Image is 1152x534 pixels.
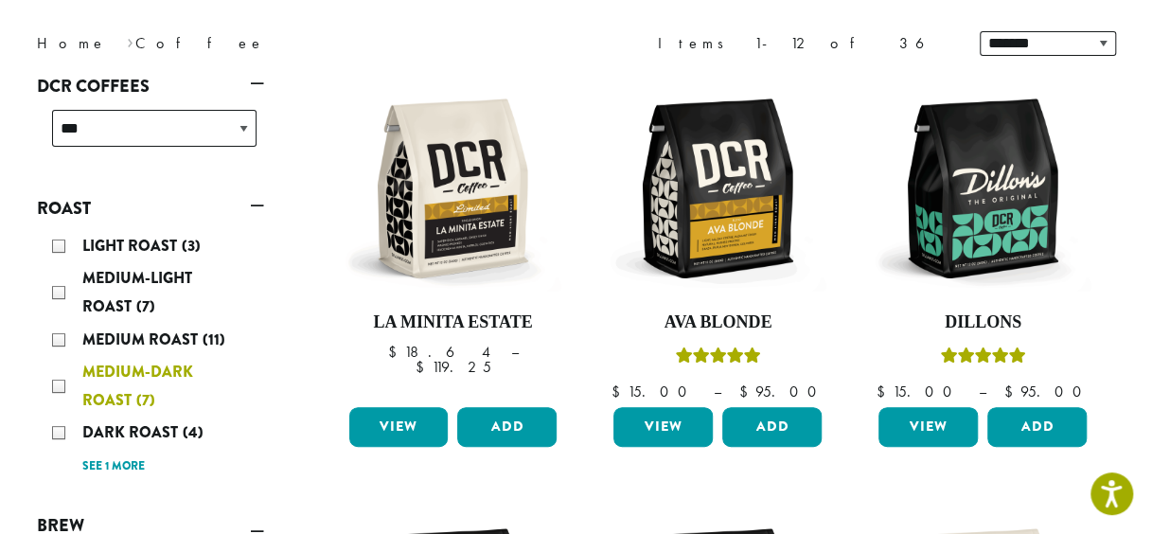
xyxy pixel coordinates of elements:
span: (11) [203,329,225,350]
img: DCR-12oz-Dillons-Stock-scaled.png [874,80,1091,297]
a: View [878,407,978,447]
div: DCR Coffees [37,102,264,169]
span: $ [415,357,431,377]
a: La Minita Estate [345,80,562,400]
bdi: 15.00 [611,382,695,401]
span: $ [738,382,754,401]
span: – [510,342,518,362]
span: Medium-Light Roast [82,267,192,317]
span: $ [611,382,627,401]
span: › [127,26,133,55]
span: $ [1003,382,1019,401]
span: Light Roast [82,235,182,257]
a: Roast [37,192,264,224]
span: (4) [183,421,204,443]
a: Home [37,33,107,53]
bdi: 119.25 [415,357,490,377]
span: (7) [136,295,155,317]
h4: Dillons [874,312,1091,333]
img: DCR-12oz-Ava-Blonde-Stock-scaled.png [609,80,826,297]
button: Add [457,407,557,447]
a: View [613,407,713,447]
img: DCR-12oz-La-Minita-Estate-Stock-scaled.png [344,80,561,297]
bdi: 18.64 [387,342,492,362]
span: $ [876,382,892,401]
span: (7) [136,389,155,411]
span: Medium-Dark Roast [82,361,193,411]
span: Dark Roast [82,421,183,443]
a: Ava BlondeRated 5.00 out of 5 [609,80,826,400]
a: DillonsRated 5.00 out of 5 [874,80,1091,400]
a: View [349,407,449,447]
button: Add [987,407,1087,447]
span: – [713,382,720,401]
a: See 1 more [82,457,145,476]
h4: Ava Blonde [609,312,826,333]
bdi: 95.00 [738,382,824,401]
h4: La Minita Estate [345,312,562,333]
div: Rated 5.00 out of 5 [940,345,1025,373]
button: Add [722,407,822,447]
bdi: 95.00 [1003,382,1090,401]
div: Items 1-12 of 36 [658,32,951,55]
a: DCR Coffees [37,70,264,102]
div: Rated 5.00 out of 5 [675,345,760,373]
span: (3) [182,235,201,257]
span: – [978,382,985,401]
div: Roast [37,224,264,487]
bdi: 15.00 [876,382,960,401]
span: $ [387,342,403,362]
span: Medium Roast [82,329,203,350]
nav: Breadcrumb [37,32,548,55]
